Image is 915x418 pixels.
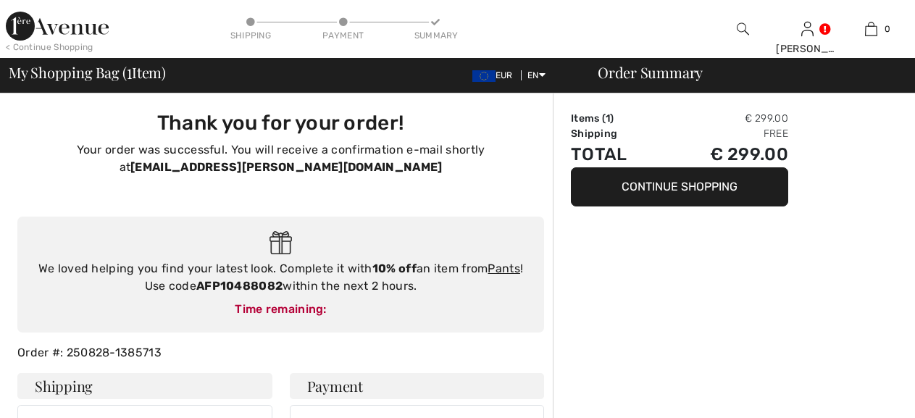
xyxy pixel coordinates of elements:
button: Continue Shopping [571,167,788,206]
h4: Shipping [17,373,272,399]
h3: Thank you for your order! [26,111,535,135]
div: We loved helping you find your latest look. Complete it with an item from ! Use code within the n... [32,260,530,295]
td: € 299.00 [661,111,788,126]
div: [PERSON_NAME] [776,41,838,57]
h4: Payment [290,373,545,399]
div: < Continue Shopping [6,41,93,54]
div: Order Summary [580,65,906,80]
a: Pants [488,262,520,275]
div: Order #: 250828-1385713 [9,344,553,361]
a: 0 [840,20,903,38]
div: Payment [322,29,365,42]
div: Shipping [229,29,272,42]
strong: [EMAIL_ADDRESS][PERSON_NAME][DOMAIN_NAME] [130,160,442,174]
div: Time remaining: [32,301,530,318]
td: € 299.00 [661,141,788,167]
span: 1 [606,112,610,125]
div: Summary [414,29,458,42]
img: search the website [737,20,749,38]
img: My Info [801,20,814,38]
span: 0 [885,22,890,35]
p: Your order was successful. You will receive a confirmation e-mail shortly at [26,141,535,176]
strong: AFP10488082 [196,279,283,293]
img: My Bag [865,20,877,38]
td: Free [661,126,788,141]
span: EUR [472,70,519,80]
img: Euro [472,70,496,82]
strong: 10% off [372,262,417,275]
span: 1 [127,62,132,80]
img: Gift.svg [270,231,292,255]
a: Sign In [801,22,814,35]
td: Shipping [571,126,661,141]
td: Items ( ) [571,111,661,126]
span: My Shopping Bag ( Item) [9,65,166,80]
span: EN [527,70,546,80]
td: Total [571,141,661,167]
img: 1ère Avenue [6,12,109,41]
